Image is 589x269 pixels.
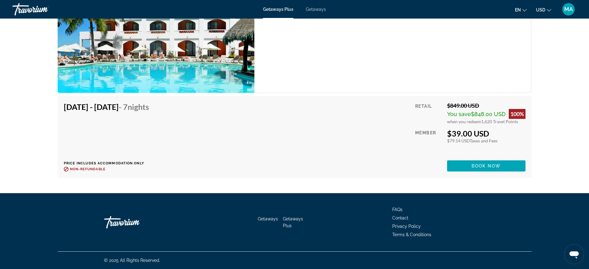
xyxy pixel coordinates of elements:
[447,160,525,171] button: Book now
[263,7,293,12] a: Getaways Plus
[104,258,160,263] span: © 2025 All Rights Reserved.
[509,109,525,119] div: 100%
[515,5,527,14] button: Change language
[447,102,525,109] div: $849.00 USD
[64,161,154,165] p: Price includes accommodation only
[472,163,501,168] span: Book now
[392,215,408,220] a: Contact
[481,119,518,124] span: 1,620 Travel Points
[564,244,584,264] iframe: Botón para iniciar la ventana de mensajería
[392,232,431,237] a: Terms & Conditions
[415,102,442,124] div: Retail
[12,1,74,17] a: Travorium
[64,102,149,111] h4: [DATE] - [DATE]
[70,167,106,171] span: Non-refundable
[283,216,303,228] a: Getaways Plus
[515,7,521,12] span: en
[470,138,498,143] span: Taxes and Fees
[536,5,551,14] button: Change currency
[447,138,525,143] div: $79.14 USD
[119,102,149,111] span: - 7
[471,111,506,117] span: $848.00 USD
[128,102,149,111] span: Nights
[447,111,471,117] span: You save
[306,7,326,12] a: Getaways
[447,119,481,124] span: when you redeem
[447,129,525,138] div: $39.00 USD
[560,3,577,16] button: User Menu
[536,7,545,12] span: USD
[392,207,402,212] a: FAQs
[258,216,278,221] a: Getaways
[392,224,421,229] a: Privacy Policy
[104,213,166,232] a: Go Home
[564,6,573,12] span: MA
[415,129,442,156] div: Member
